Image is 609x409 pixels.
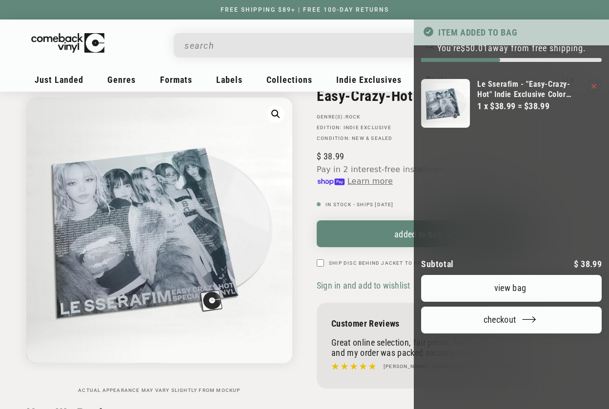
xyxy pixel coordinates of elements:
button: Checkout [421,307,602,333]
div: Your bag [414,19,609,409]
p: You're away from free shipping. [421,43,602,53]
span: $ [574,259,578,269]
iframe: PayPal-paypal [421,352,602,378]
h2: Subtotal [421,260,454,269]
div: Item added to bag [414,19,609,45]
a: View bag [421,275,602,302]
span: $50.01 [461,43,488,53]
p: 38.99 [574,260,602,269]
a: Le Sserafim - "Easy-Crazy-Hot" Indie Exclusive Color Vinyl [477,79,584,99]
div: 1 x $38.99 = $38.99 [477,99,584,113]
button: Remove Le Sserafim - "Easy-Crazy-Hot" Indie Exclusive Color Vinyl [591,84,596,89]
